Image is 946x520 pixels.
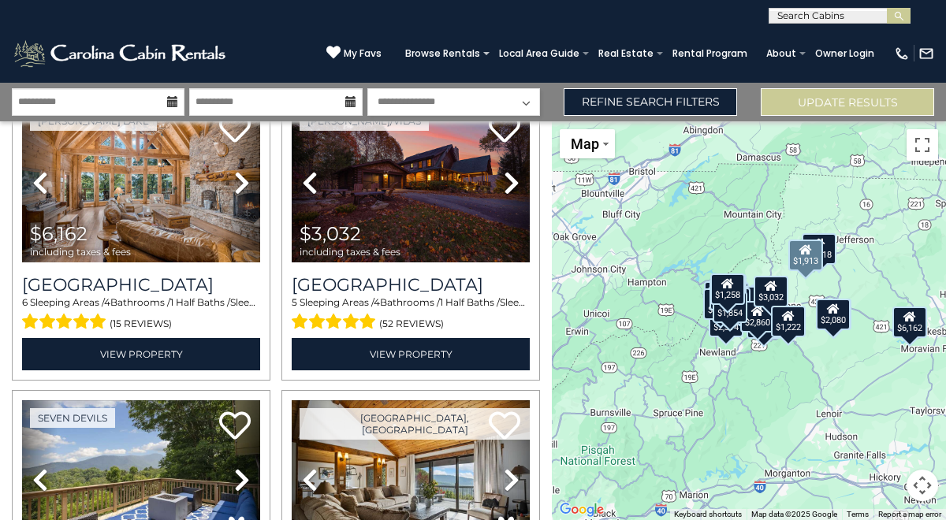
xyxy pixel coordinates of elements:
span: Map [571,136,599,152]
span: 1 Half Baths / [170,296,230,308]
a: Report a map error [878,510,941,518]
img: Google [556,500,608,520]
img: phone-regular-white.png [894,46,910,61]
button: Map camera controls [907,470,938,501]
span: 5 [292,296,297,308]
a: Owner Login [807,43,882,65]
div: $2,860 [740,301,775,332]
div: $1,877 [709,279,744,310]
div: $2,314 [709,306,743,337]
a: [GEOGRAPHIC_DATA] [292,274,530,295]
span: 6 [22,296,28,308]
div: $1,913 [788,240,823,271]
span: including taxes & fees [30,247,131,257]
a: Refine Search Filters [564,88,737,116]
a: Browse Rentals [397,43,488,65]
a: Add to favorites [219,113,251,147]
a: My Favs [326,45,382,61]
img: mail-regular-white.png [918,46,934,61]
span: $3,032 [300,222,361,245]
span: 4 [374,296,380,308]
button: Keyboard shortcuts [674,509,742,520]
a: Rental Program [665,43,755,65]
a: Open this area in Google Maps (opens a new window) [556,500,608,520]
h3: Lake Haven Lodge [22,274,260,295]
div: Sleeping Areas / Bathrooms / Sleeps: [292,295,530,333]
img: White-1-2.png [12,38,230,69]
a: Terms (opens in new tab) [847,510,869,518]
div: $2,080 [816,299,851,330]
a: View Property [292,338,530,370]
div: $2,897 [703,288,738,320]
button: Update Results [761,88,934,116]
div: Sleeping Areas / Bathrooms / Sleeps: [22,295,260,333]
div: $1,618 [802,233,836,265]
a: View Property [22,338,260,370]
span: My Favs [344,46,382,61]
button: Toggle fullscreen view [907,129,938,161]
h3: Diamond Creek Lodge [292,274,530,295]
span: Map data ©2025 Google [751,510,837,518]
span: 1 Half Baths / [440,296,500,308]
a: Seven Devils [30,408,115,428]
button: Change map style [560,129,615,158]
span: $6,162 [30,222,88,245]
span: (15 reviews) [110,314,172,334]
a: [GEOGRAPHIC_DATA] [22,274,260,295]
div: $6,162 [892,306,927,338]
span: including taxes & fees [300,247,400,257]
span: (52 reviews) [379,314,444,334]
span: 4 [104,296,110,308]
img: thumbnail_163277924.jpeg [22,103,260,262]
a: Add to favorites [219,410,251,444]
a: About [758,43,804,65]
a: Local Area Guide [491,43,587,65]
div: $1,222 [771,306,806,337]
img: thumbnail_163281251.jpeg [292,103,530,262]
div: $1,258 [710,273,745,305]
div: $3,032 [754,276,788,307]
a: [GEOGRAPHIC_DATA], [GEOGRAPHIC_DATA] [300,408,530,440]
a: Real Estate [590,43,661,65]
div: $1,854 [713,292,747,323]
